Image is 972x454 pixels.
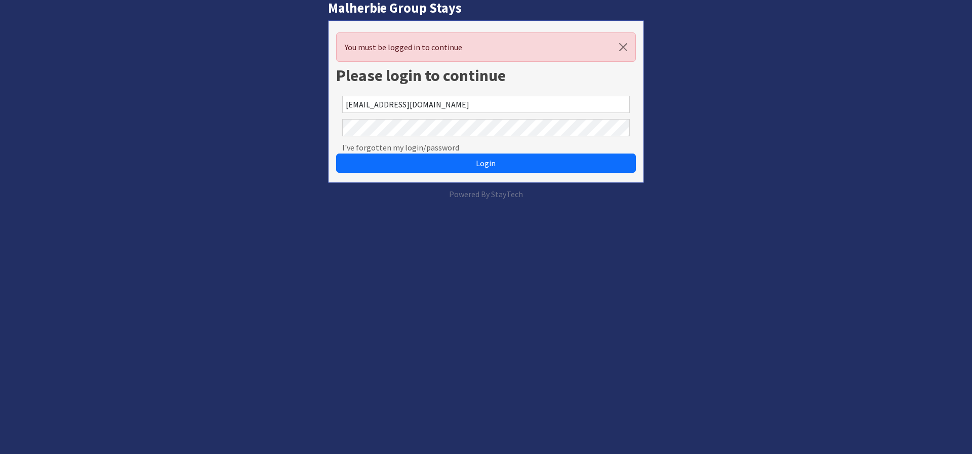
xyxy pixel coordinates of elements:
input: Email [342,96,630,113]
div: You must be logged in to continue [336,32,636,62]
button: Login [336,154,636,173]
a: I've forgotten my login/password [342,141,459,154]
p: Powered By StayTech [328,188,644,200]
span: Login [476,158,496,168]
h1: Please login to continue [336,66,636,85]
